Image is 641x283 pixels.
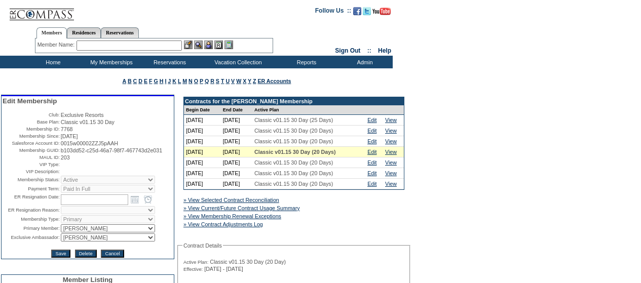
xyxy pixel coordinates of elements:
td: [DATE] [221,147,252,157]
span: Classic v01.15 30 Day (20 Days) [254,181,333,187]
td: [DATE] [184,147,221,157]
a: N [188,78,193,84]
a: » View Current/Future Contract Usage Summary [183,205,300,211]
td: Membership Status: [3,176,60,184]
td: VIP Type: [3,161,60,168]
a: View [385,138,397,144]
td: [DATE] [184,115,221,126]
td: Exclusive Ambassador: [3,233,60,241]
td: Begin Date [184,105,221,115]
a: View [385,181,397,187]
a: Edit [367,138,376,144]
span: 203 [61,154,70,160]
a: Edit [367,181,376,187]
img: b_calculator.gif [224,41,233,49]
legend: Contract Details [182,242,223,249]
img: View [194,41,203,49]
td: End Date [221,105,252,115]
a: View [385,159,397,166]
td: Membership GUID: [3,147,60,153]
a: T [221,78,224,84]
img: Reservations [214,41,223,49]
td: Home [23,56,81,68]
a: » View Membership Renewal Exceptions [183,213,281,219]
td: Club: [3,112,60,118]
td: Contracts for the [PERSON_NAME] Membership [184,97,404,105]
a: Reservations [101,27,139,38]
a: B [128,78,132,84]
a: W [236,78,241,84]
td: Admin [334,56,393,68]
a: C [133,78,137,84]
a: Q [205,78,209,84]
a: Follow us on Twitter [363,10,371,16]
span: [DATE] - [DATE] [204,266,243,272]
span: Classic v01.15 30 Day (20 Days) [254,138,333,144]
input: Delete [75,250,97,258]
a: Open the time view popup. [142,194,154,205]
a: View [385,149,397,155]
a: X [243,78,246,84]
td: MAUL ID: [3,154,60,160]
span: Classic v01.15 30 Day (20 Days) [254,128,333,134]
span: Effective: [183,266,203,272]
td: Reports [276,56,334,68]
td: Primary Member: [3,224,60,232]
input: Cancel [101,250,124,258]
span: Classic v01.15 30 Day (20 Days) [254,170,333,176]
td: Membership Type: [3,215,60,223]
a: O [194,78,198,84]
span: 0015w00002ZZJ5pAAH [61,140,118,146]
td: My Memberships [81,56,139,68]
td: [DATE] [221,115,252,126]
td: Base Plan: [3,119,60,125]
span: b103dd52-c25d-46a7-98f7-467743d2e031 [61,147,162,153]
a: F [149,78,153,84]
td: Payment Term: [3,185,60,193]
a: Z [253,78,256,84]
img: Follow us on Twitter [363,7,371,15]
a: Edit [367,117,376,123]
td: Salesforce Account ID: [3,140,60,146]
a: Edit [367,128,376,134]
img: Impersonate [204,41,213,49]
a: M [182,78,187,84]
a: Become our fan on Facebook [353,10,361,16]
span: Classic v01.15 30 Day (25 Days) [254,117,333,123]
a: Open the calendar popup. [129,194,140,205]
a: G [154,78,158,84]
a: Help [378,47,391,54]
span: :: [367,47,371,54]
td: Active Plan [252,105,365,115]
a: Edit [367,170,376,176]
a: View [385,117,397,123]
td: [DATE] [221,179,252,189]
td: ER Resignation Reason: [3,206,60,214]
span: Classic v01.15 30 Day [61,119,115,125]
a: Subscribe to our YouTube Channel [372,10,391,16]
a: » View Selected Contract Reconciliation [183,197,279,203]
td: ER Resignation Date: [3,194,60,205]
a: U [225,78,230,84]
span: [DATE] [61,133,78,139]
td: [DATE] [221,168,252,179]
span: Classic v01.15 30 Day (20 Days) [254,149,336,155]
td: Reservations [139,56,198,68]
a: Edit [367,159,376,166]
a: L [178,78,181,84]
td: [DATE] [184,179,221,189]
a: View [385,170,397,176]
td: Follow Us :: [315,6,351,18]
span: Classic v01.15 30 Day (20 Days) [254,159,333,166]
td: [DATE] [184,126,221,136]
a: R [210,78,214,84]
a: Y [248,78,251,84]
a: E [144,78,147,84]
img: b_edit.gif [184,41,193,49]
a: S [216,78,219,84]
td: [DATE] [184,168,221,179]
a: D [138,78,142,84]
td: [DATE] [184,157,221,168]
span: Exclusive Resorts [61,112,104,118]
a: P [200,78,203,84]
